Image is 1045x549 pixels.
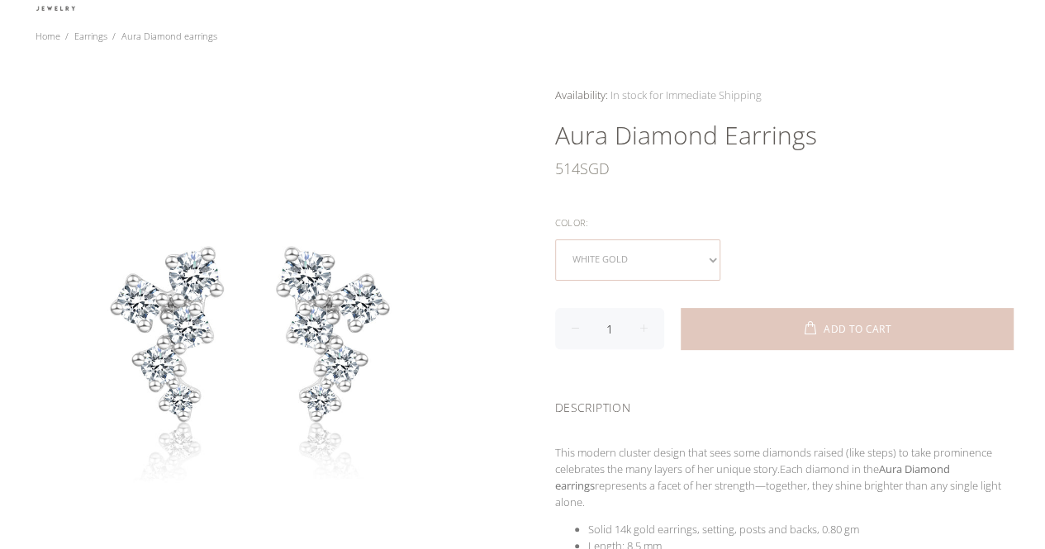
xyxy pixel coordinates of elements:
span: Aura Diamond earrings [121,30,217,42]
div: DESCRIPTION [555,379,1014,431]
a: Home [36,30,60,42]
h1: Aura Diamond earrings [555,119,1014,152]
span: 514 [555,152,580,185]
div: SGD [555,152,1014,185]
li: Solid 14k gold earrings, setting, posts and backs, 0.80 gm [588,521,1014,537]
button: ADD TO CART [681,308,1014,349]
a: Earrings [74,30,107,42]
p: This modern cluster design that sees some diamonds raised (like steps) to take prominence celebra... [555,444,1014,510]
span: In stock for Immediate Shipping [610,88,762,102]
div: Color: [555,212,1014,234]
span: Availability: [555,88,608,102]
span: ADD TO CART [824,324,891,334]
